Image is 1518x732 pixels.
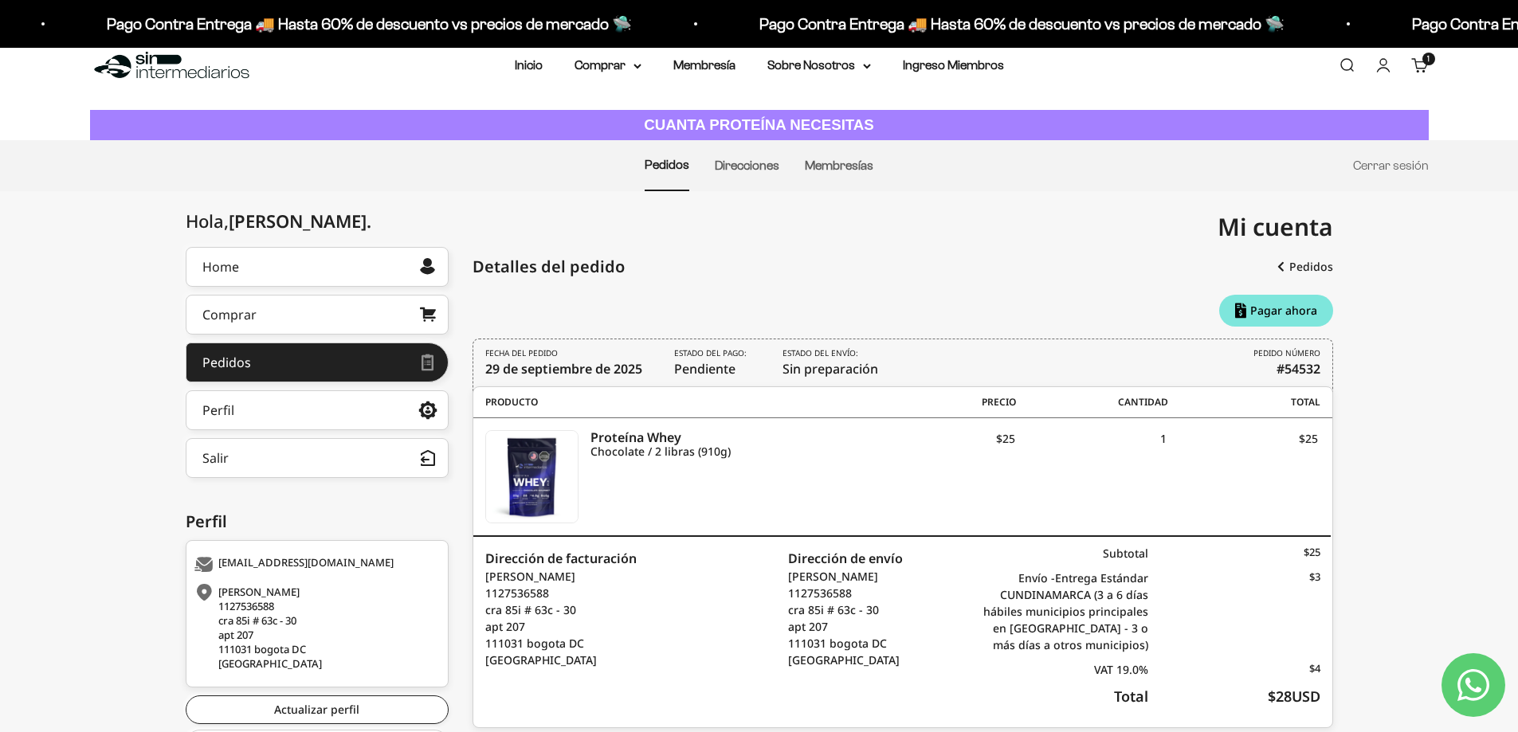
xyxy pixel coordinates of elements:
i: Estado del pago: [674,347,747,359]
a: Ingreso Miembros [903,58,1004,72]
span: $3 [1148,570,1320,585]
span: $25 [1148,545,1320,561]
span: 1 [1427,55,1430,63]
a: Inicio [515,58,543,72]
span: $25 [864,430,1015,447]
img: Proteína Whey - Chocolate - Chocolate / 2 libras (910g) [486,431,578,523]
a: Home [186,247,449,287]
span: Mi cuenta [1218,210,1333,243]
span: [PERSON_NAME] [229,209,371,233]
time: 29 de septiembre de 2025 [485,360,642,378]
i: FECHA DEL PEDIDO [485,347,558,359]
i: Proteína Whey [590,430,863,444]
span: $4 [1148,661,1320,677]
span: Total [1168,395,1320,409]
a: Direcciones [715,159,779,172]
div: Comprar [202,308,257,321]
b: #54532 [1277,359,1320,378]
summary: Sobre Nosotros [767,55,871,76]
div: Detalles del pedido [473,255,625,279]
span: Sin preparación [783,347,878,378]
span: . [367,209,371,233]
span: Producto [485,395,865,409]
i: PEDIDO NÚMERO [1253,347,1320,359]
div: Home [202,260,239,273]
summary: Comprar [575,55,641,76]
a: CUANTA PROTEÍNA NECESITAS [90,110,1429,141]
span: Pendiente [674,347,751,378]
span: Cantidad [1016,395,1168,409]
a: Proteína Whey - Chocolate - Chocolate / 2 libras (910g) [485,430,579,523]
a: Pedidos [645,158,689,171]
a: Actualizar perfil [186,695,449,724]
span: Precio [865,395,1017,409]
div: Subtotal [976,545,1148,562]
a: Membresía [673,58,735,72]
div: Entrega Estándar CUNDINAMARCA (3 a 6 días hábiles municipios principales en [GEOGRAPHIC_DATA] - 3... [976,570,1148,653]
div: 1 [1015,430,1167,462]
a: Membresías [805,159,873,172]
span: $28USD [1148,686,1320,707]
a: Pagar ahora [1219,295,1333,327]
strong: Dirección de facturación [485,550,637,567]
a: Perfil [186,390,449,430]
div: Perfil [202,404,234,417]
div: Salir [202,452,229,464]
a: Cerrar sesión [1353,159,1429,172]
strong: CUANTA PROTEÍNA NECESITAS [644,116,874,133]
p: [PERSON_NAME] 1127536588 cra 85i # 63c - 30 apt 207 111031 bogota DC [GEOGRAPHIC_DATA] [485,568,637,668]
div: VAT 19.0% [976,661,1148,678]
i: Chocolate / 2 libras (910g) [590,444,863,459]
div: Pedidos [202,356,251,369]
div: Total [976,686,1148,707]
div: [PERSON_NAME] 1127536588 cra 85i # 63c - 30 apt 207 111031 bogota DC [GEOGRAPHIC_DATA] [194,585,436,671]
p: Pago Contra Entrega 🚚 Hasta 60% de descuento vs precios de mercado 🛸 [321,11,846,37]
span: $25 [1167,430,1318,447]
a: Comprar [186,295,449,335]
a: Pedidos [1277,252,1333,281]
span: Envío - [1018,570,1055,585]
p: Pago Contra Entrega 🚚 Hasta 60% de descuento vs precios de mercado 🛸 [974,11,1499,37]
p: [PERSON_NAME] 1127536588 cra 85i # 63c - 30 apt 207 111031 bogota DC [GEOGRAPHIC_DATA] [788,568,903,668]
button: Salir [186,438,449,478]
div: Perfil [186,510,449,534]
strong: Dirección de envío [788,550,903,567]
a: Pedidos [186,343,449,382]
i: Estado del envío: [783,347,858,359]
div: Hola, [186,211,371,231]
a: Proteína Whey Chocolate / 2 libras (910g) [590,430,863,459]
div: [EMAIL_ADDRESS][DOMAIN_NAME] [194,557,436,573]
